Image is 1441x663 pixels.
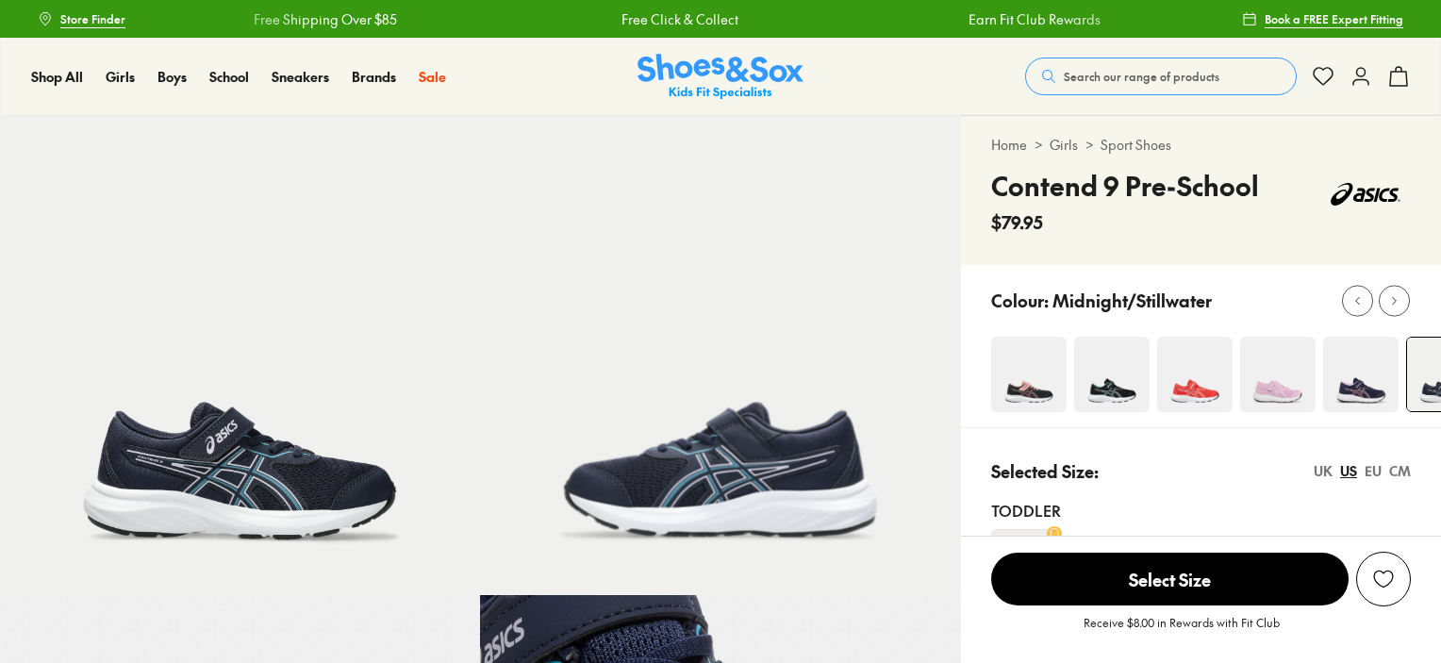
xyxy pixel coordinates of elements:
a: Girls [1050,135,1078,155]
a: Shop All [31,67,83,87]
img: Vendor logo [1320,166,1411,223]
a: Sale [419,67,446,87]
a: Free Click & Collect [621,9,738,29]
img: 4-522484_1 [1074,337,1150,412]
img: SNS_Logo_Responsive.svg [638,54,803,100]
div: UK [1314,461,1333,481]
span: Brands [352,67,396,86]
span: Shop All [31,67,83,86]
a: Home [991,135,1027,155]
img: 4-525296_1 [1240,337,1316,412]
div: US [1340,461,1357,481]
span: Girls [106,67,135,86]
img: 4-525229_1 [1323,337,1399,412]
a: Brands [352,67,396,87]
p: Colour: [991,288,1049,313]
h4: Contend 9 Pre-School [991,166,1259,206]
span: Boys [157,67,187,86]
span: $79.95 [991,209,1043,235]
a: Free Shipping Over $85 [254,9,397,29]
p: Receive $8.00 in Rewards with Fit Club [1084,614,1280,648]
span: Sneakers [272,67,329,86]
span: Store Finder [60,10,125,27]
button: Search our range of products [1025,58,1297,95]
p: Midnight/Stillwater [1052,288,1212,313]
a: School [209,67,249,87]
div: Toddler [991,499,1411,522]
p: Selected Size: [991,458,1099,484]
button: Add to Wishlist [1356,552,1411,606]
a: Girls [106,67,135,87]
a: Book a FREE Expert Fitting [1242,2,1403,36]
span: Book a FREE Expert Fitting [1265,10,1403,27]
img: 5-554805_1 [480,115,960,595]
span: Select Size [991,553,1349,605]
div: > > [991,135,1411,155]
div: CM [1389,461,1411,481]
img: 4-551436_1 [991,337,1067,412]
span: School [209,67,249,86]
a: Boys [157,67,187,87]
iframe: Gorgias live chat messenger [19,537,94,606]
button: Select Size [991,552,1349,606]
a: Earn Fit Club Rewards [969,9,1101,29]
a: Store Finder [38,2,125,36]
div: EU [1365,461,1382,481]
a: Sport Shoes [1101,135,1171,155]
span: Search our range of products [1064,68,1219,85]
a: Shoes & Sox [638,54,803,100]
img: 4-522479_1 [1157,337,1233,412]
span: Sale [419,67,446,86]
a: Sneakers [272,67,329,87]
